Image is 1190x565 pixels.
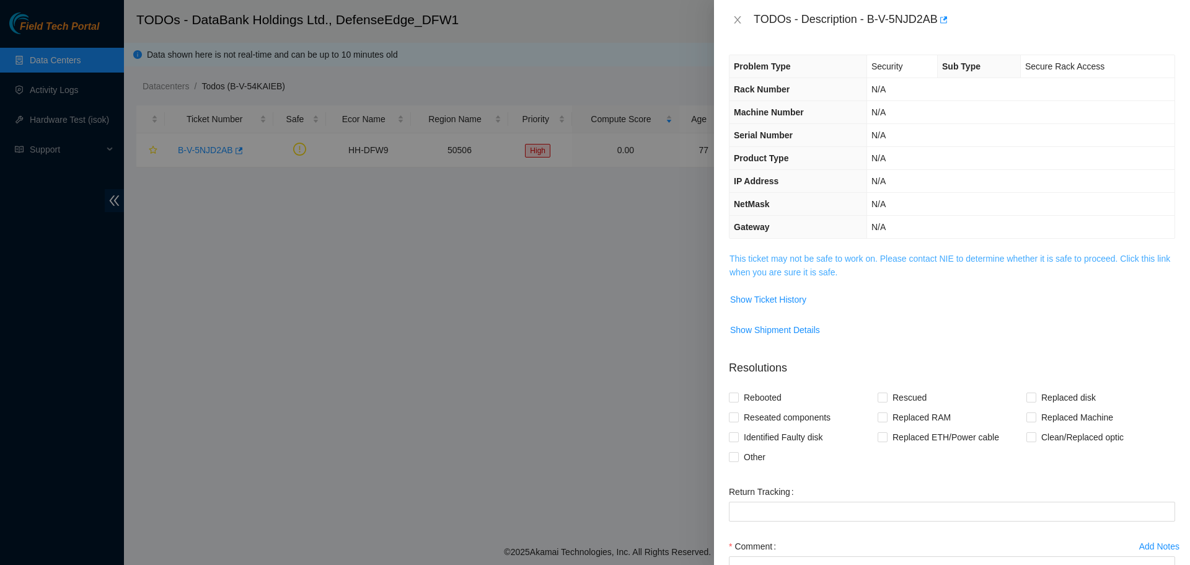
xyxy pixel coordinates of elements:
[1036,388,1101,407] span: Replaced disk
[888,388,932,407] span: Rescued
[729,254,1170,277] a: This ticket may not be safe to work on. Please contact NIE to determine whether it is safe to pro...
[871,130,886,140] span: N/A
[871,153,886,163] span: N/A
[1025,61,1104,71] span: Secure Rack Access
[1036,407,1118,427] span: Replaced Machine
[754,10,1175,30] div: TODOs - Description - B-V-5NJD2AB
[734,107,804,117] span: Machine Number
[729,290,807,309] button: Show Ticket History
[734,199,770,209] span: NetMask
[730,293,806,306] span: Show Ticket History
[871,84,886,94] span: N/A
[729,482,799,502] label: Return Tracking
[734,153,788,163] span: Product Type
[734,176,778,186] span: IP Address
[871,222,886,232] span: N/A
[888,407,956,427] span: Replaced RAM
[871,176,886,186] span: N/A
[739,447,770,467] span: Other
[739,427,828,447] span: Identified Faulty disk
[729,502,1175,522] input: Return Tracking
[888,427,1004,447] span: Replaced ETH/Power cable
[942,61,981,71] span: Sub Type
[729,536,781,556] label: Comment
[729,320,821,340] button: Show Shipment Details
[739,388,787,407] span: Rebooted
[871,199,886,209] span: N/A
[730,323,820,337] span: Show Shipment Details
[729,14,746,26] button: Close
[871,61,903,71] span: Security
[734,61,791,71] span: Problem Type
[729,350,1175,376] p: Resolutions
[1036,427,1129,447] span: Clean/Replaced optic
[734,222,770,232] span: Gateway
[733,15,743,25] span: close
[871,107,886,117] span: N/A
[734,84,790,94] span: Rack Number
[739,407,835,427] span: Reseated components
[1139,536,1180,556] button: Add Notes
[1139,542,1179,551] div: Add Notes
[734,130,793,140] span: Serial Number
